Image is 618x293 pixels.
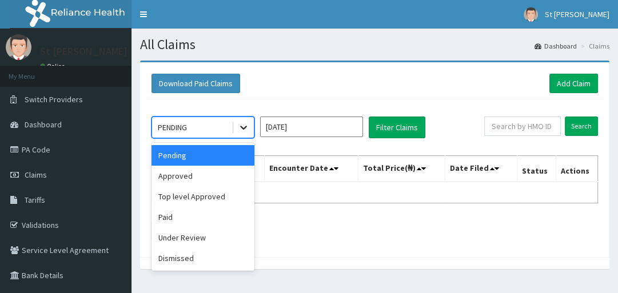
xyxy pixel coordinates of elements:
div: Under Review [151,227,254,248]
span: Switch Providers [25,94,83,105]
a: Add Claim [549,74,598,93]
th: Encounter Date [264,156,358,182]
img: User Image [524,7,538,22]
span: Claims [25,170,47,180]
div: Top level Approved [151,186,254,207]
th: Actions [556,156,597,182]
th: Total Price(₦) [358,156,445,182]
div: Paid [151,207,254,227]
input: Select Month and Year [260,117,363,137]
span: St [PERSON_NAME] [545,9,609,19]
div: PENDING [158,122,187,133]
h1: All Claims [140,37,609,52]
img: User Image [6,34,31,60]
span: Tariffs [25,195,45,205]
a: Dashboard [535,41,577,51]
li: Claims [578,41,609,51]
input: Search by HMO ID [484,117,561,136]
a: Online [40,62,67,70]
div: Approved [151,166,254,186]
button: Download Paid Claims [151,74,240,93]
div: Dismissed [151,248,254,268]
p: St [PERSON_NAME] [40,46,127,57]
th: Status [517,156,556,182]
span: Dashboard [25,119,62,130]
input: Search [565,117,598,136]
div: Pending [151,145,254,166]
button: Filter Claims [369,117,425,138]
th: Date Filed [445,156,517,182]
